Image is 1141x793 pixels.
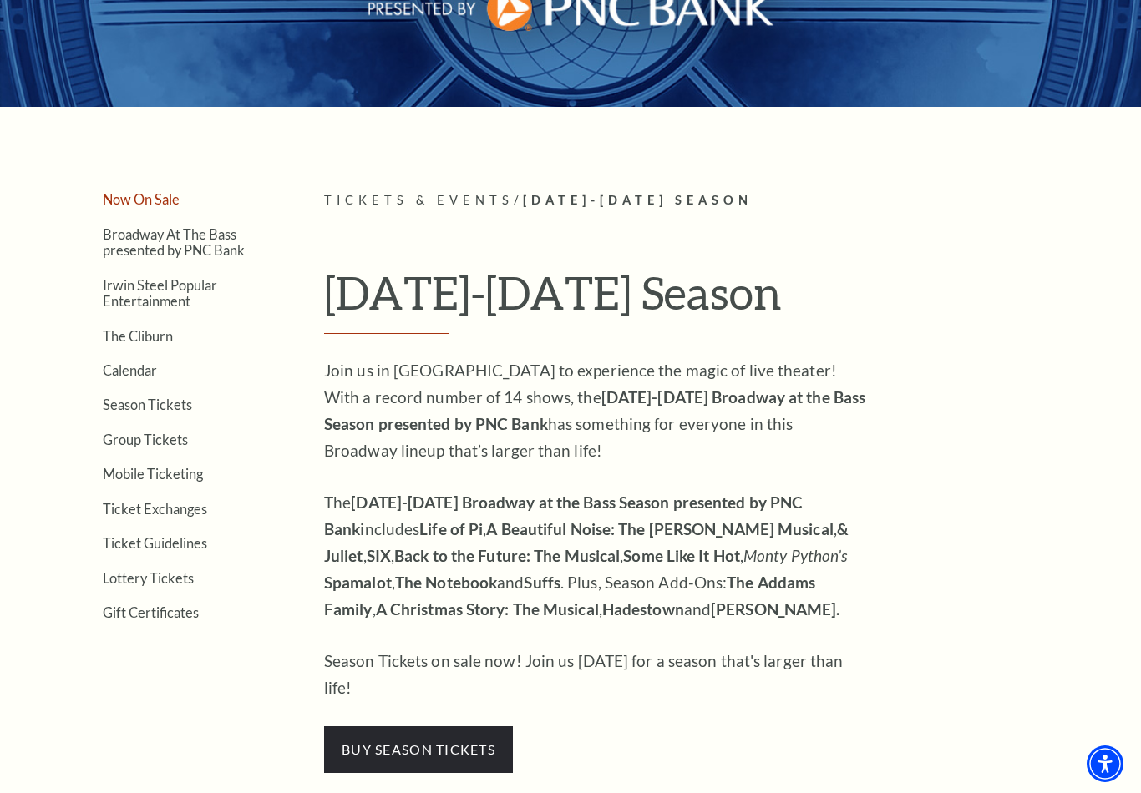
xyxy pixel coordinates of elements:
p: Join us in [GEOGRAPHIC_DATA] to experience the magic of live theater! With a record number of 14 ... [324,357,867,464]
span: [DATE]-[DATE] Season [523,193,753,207]
p: / [324,190,1088,211]
a: buy season tickets [324,739,513,758]
strong: Back to the Future: The Musical [394,546,620,565]
strong: Hadestown [602,599,684,619]
a: Ticket Guidelines [103,535,207,551]
strong: A Christmas Story: The Musical [376,599,599,619]
a: Lottery Tickets [103,570,194,586]
strong: Suffs [524,573,560,592]
a: Group Tickets [103,432,188,447]
strong: [DATE]-[DATE] Broadway at the Bass Season presented by PNC Bank [324,387,865,433]
strong: Spamalot [324,573,392,592]
strong: & Juliet [324,519,849,565]
p: The includes , , , , , , , and . Plus, Season Add-Ons: , , and [324,489,867,623]
strong: SIX [367,546,391,565]
strong: A Beautiful Noise: The [PERSON_NAME] Musical [486,519,833,538]
strong: The Notebook [395,573,497,592]
a: Broadway At The Bass presented by PNC Bank [103,226,245,258]
p: Season Tickets on sale now! Join us [DATE] for a season that's larger than life! [324,648,867,701]
a: Season Tickets [103,396,192,412]
a: Mobile Ticketing [103,466,203,482]
a: Now On Sale [103,191,180,207]
div: Accessibility Menu [1087,745,1123,782]
a: The Cliburn [103,328,173,344]
strong: The Addams Family [324,573,815,619]
strong: [PERSON_NAME]. [711,599,839,619]
a: Gift Certificates [103,604,199,620]
a: Calendar [103,362,157,378]
span: Tickets & Events [324,193,514,207]
strong: Some Like It Hot [623,546,740,565]
h1: [DATE]-[DATE] Season [324,265,1088,334]
a: Irwin Steel Popular Entertainment [103,277,217,309]
strong: Life of Pi [419,519,483,538]
strong: [DATE]-[DATE] Broadway at the Bass Season presented by PNC Bank [324,492,803,538]
em: Monty Python’s [743,546,847,565]
span: buy season tickets [324,726,513,773]
a: Ticket Exchanges [103,501,207,517]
